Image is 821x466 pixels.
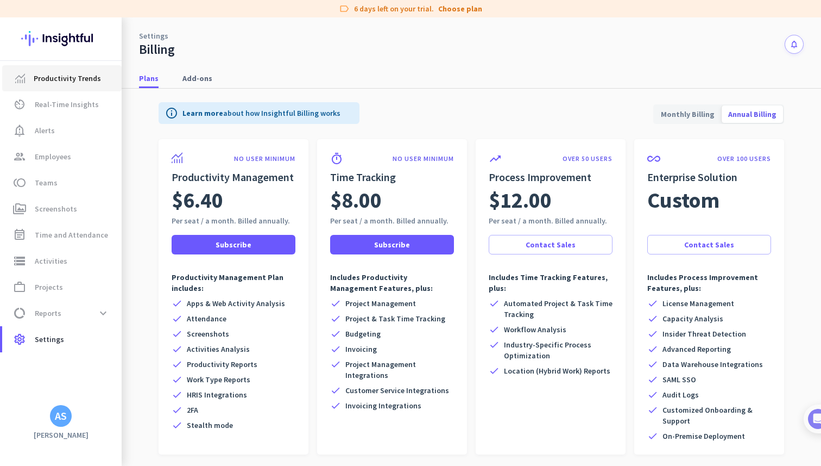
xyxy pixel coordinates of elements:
span: Stealth mode [187,420,233,431]
span: Capacity Analysis [662,313,723,324]
span: Annual Billing [722,101,783,127]
span: License Management [662,298,734,309]
a: event_noteTime and Attendance [2,222,122,248]
a: settingsSettings [2,326,122,352]
span: Budgeting [345,328,381,339]
button: Contact Sales [647,235,771,254]
span: Reports [35,307,61,320]
p: OVER 100 USERS [717,154,771,163]
span: Screenshots [187,328,229,339]
span: Audit Logs [662,389,699,400]
span: Teams [35,176,58,189]
a: Learn more [182,108,223,118]
a: notification_importantAlerts [2,117,122,144]
span: Customized Onboarding & Support [662,405,771,426]
i: event_note [13,228,26,241]
span: Invoicing [345,344,377,355]
i: check [647,359,658,370]
span: Apps & Web Activity Analysis [187,298,285,309]
i: check [172,298,182,309]
span: On-Premise Deployment [662,431,745,442]
i: label [339,3,350,14]
span: Contact Sales [684,239,734,250]
i: check [330,344,341,355]
img: Insightful logo [21,17,100,60]
i: check [172,328,182,339]
a: Settings [139,30,168,41]
p: Includes Process Improvement Features, plus: [647,272,771,294]
i: check [647,328,658,339]
i: toll [13,176,26,189]
i: check [172,374,182,385]
span: $12.00 [489,185,552,215]
h2: Productivity Management [172,170,295,185]
i: settings [13,333,26,346]
h2: Time Tracking [330,170,454,185]
p: Productivity Management Plan includes: [172,272,295,294]
i: check [647,389,658,400]
i: check [330,313,341,324]
span: Productivity Trends [34,72,101,85]
div: Per seat / a month. Billed annually. [489,215,612,226]
button: Contact Sales [489,235,612,254]
div: Per seat / a month. Billed annually. [172,215,295,226]
span: Subscribe [216,239,251,250]
span: Workflow Analysis [504,324,566,335]
div: AS [55,411,67,421]
span: Alerts [35,124,55,137]
h2: Process Improvement [489,170,612,185]
span: Attendance [187,313,226,324]
img: product-icon [172,152,182,163]
span: Location (Hybrid Work) Reports [504,365,610,376]
span: $8.00 [330,185,382,215]
i: all_inclusive [647,152,660,165]
i: check [172,313,182,324]
i: av_timer [13,98,26,111]
span: Invoicing Integrations [345,400,421,411]
i: check [172,344,182,355]
p: Includes Productivity Management Features, plus: [330,272,454,294]
span: Project Management Integrations [345,359,454,381]
a: groupEmployees [2,144,122,170]
a: tollTeams [2,170,122,196]
p: NO USER MINIMUM [393,154,454,163]
span: Data Warehouse Integrations [662,359,763,370]
span: Work Type Reports [187,374,250,385]
a: work_outlineProjects [2,274,122,300]
span: Projects [35,281,63,294]
i: work_outline [13,281,26,294]
i: notification_important [13,124,26,137]
span: Contact Sales [526,239,576,250]
img: menu-item [15,73,25,83]
span: Plans [139,73,159,84]
i: check [172,405,182,415]
i: check [647,431,658,442]
span: Custom [647,185,719,215]
button: expand_more [93,303,113,323]
span: Project & Task Time Tracking [345,313,445,324]
span: Productivity Reports [187,359,257,370]
h2: Enterprise Solution [647,170,771,185]
i: check [172,389,182,400]
i: check [489,339,500,350]
span: Real-Time Insights [35,98,99,111]
div: Billing [139,41,175,58]
span: Subscribe [374,239,410,250]
i: check [647,313,658,324]
a: perm_mediaScreenshots [2,196,122,222]
span: Time and Attendance [35,228,108,241]
span: Project Management [345,298,416,309]
i: check [647,374,658,385]
button: notifications [785,35,804,54]
a: menu-itemProductivity Trends [2,65,122,91]
a: av_timerReal-Time Insights [2,91,122,117]
span: HRIS Integrations [187,389,247,400]
i: timer [330,152,343,165]
span: $6.40 [172,185,223,215]
span: Screenshots [35,202,77,215]
span: Industry-Specific Process Optimization [504,339,612,361]
span: Add-ons [182,73,212,84]
a: storageActivities [2,248,122,274]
